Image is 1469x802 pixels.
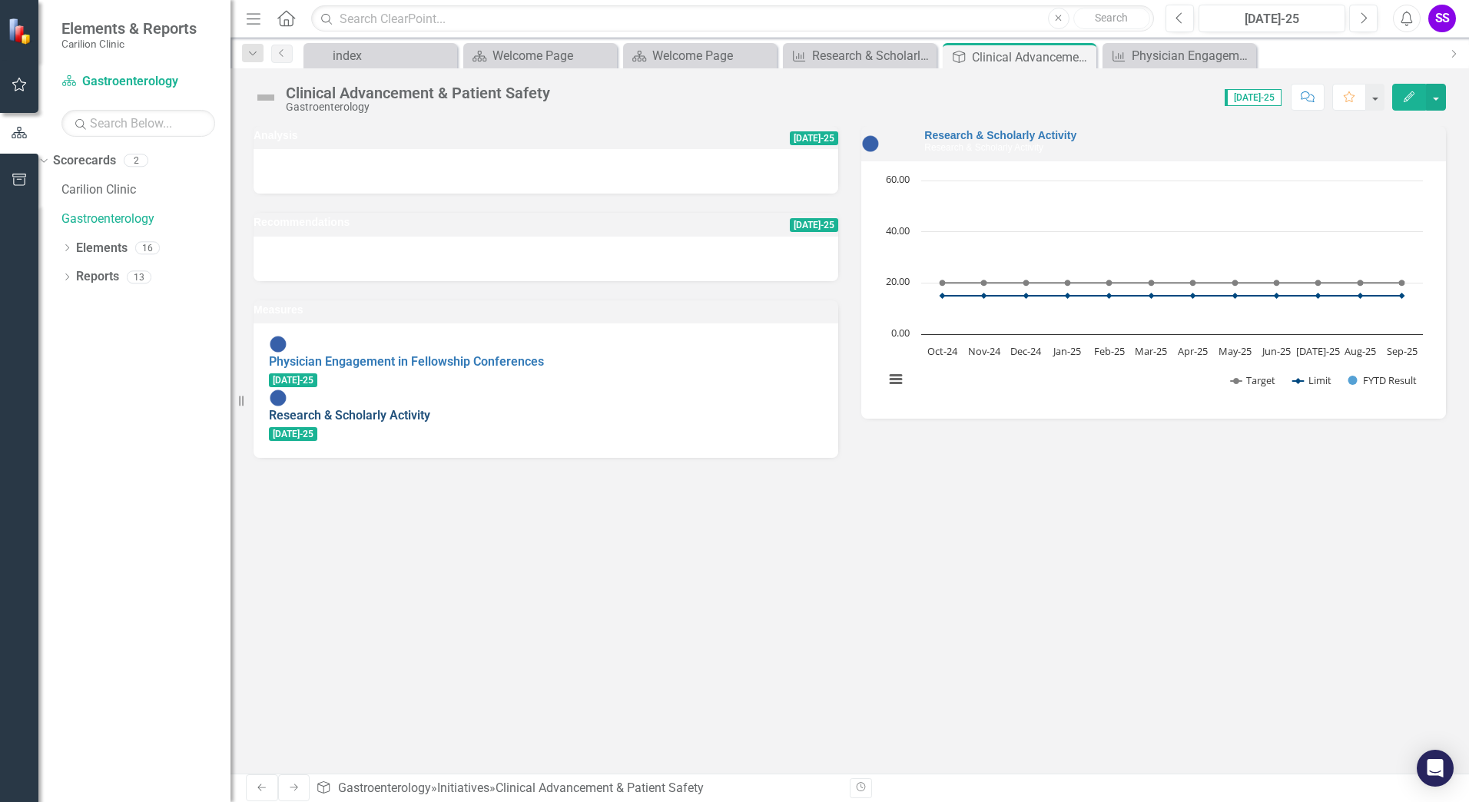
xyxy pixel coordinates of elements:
div: 13 [127,270,151,283]
path: Nov-24, 15. Limit. [981,293,987,299]
path: Mar-25, 15. Limit. [1149,293,1155,299]
div: Welcome Page [652,46,773,65]
path: Dec-24, 15. Limit. [1023,293,1030,299]
path: Apr-25, 15. Limit. [1190,293,1196,299]
a: Research & Scholarly Activity [924,129,1076,141]
text: Apr-25 [1178,344,1208,358]
a: Research & Scholarly Activity [787,46,933,65]
path: Oct-24, 20. Target. [940,280,946,286]
img: No Information [269,335,287,353]
text: Aug-25 [1345,344,1376,358]
svg: Interactive chart [877,173,1431,403]
img: No Information [269,389,287,407]
a: Carilion Clinic [61,181,230,199]
div: 16 [135,241,160,254]
button: Show FYTD Result [1348,373,1418,387]
path: Apr-25, 20. Target. [1190,280,1196,286]
text: Oct-24 [927,344,958,358]
span: [DATE]-25 [790,131,838,145]
small: Research & Scholarly Activity [924,142,1043,153]
span: Search [1095,12,1128,24]
button: [DATE]-25 [1199,5,1345,32]
text: May-25 [1219,344,1252,358]
a: Gastroenterology [61,73,215,91]
span: [DATE]-25 [269,427,317,441]
img: ClearPoint Strategy [8,18,35,45]
input: Search Below... [61,110,215,137]
div: Clinical Advancement & Patient Safety [286,85,550,101]
text: 40.00 [886,224,910,237]
path: Jul-25, 20. Target. [1315,280,1321,286]
a: Research & Scholarly Activity [269,408,430,423]
div: » » [316,780,838,797]
g: Limit, series 2 of 3. Line with 12 data points. [940,293,1405,299]
div: Gastroenterology [286,101,550,113]
text: 60.00 [886,172,910,186]
path: Oct-24, 15. Limit. [940,293,946,299]
a: index [307,46,453,65]
button: View chart menu, Chart [885,369,907,390]
div: 2 [124,154,148,167]
path: Jan-25, 15. Limit. [1065,293,1071,299]
div: Chart. Highcharts interactive chart. [877,173,1431,403]
a: Physician Engagement in Fellowship Conferences [1106,46,1252,65]
div: Welcome Page [492,46,613,65]
div: Research & Scholarly Activity [812,46,933,65]
a: Gastroenterology [61,210,230,228]
path: Jan-25, 20. Target. [1065,280,1071,286]
text: 0.00 [891,326,910,340]
path: May-25, 15. Limit. [1232,293,1239,299]
a: Elements [76,240,128,257]
path: Sep-25, 20. Target. [1399,280,1405,286]
a: Gastroenterology [338,780,431,795]
path: Jun-25, 15. Limit. [1274,293,1280,299]
small: Carilion Clinic [61,38,197,50]
div: Physician Engagement in Fellowship Conferences [1132,46,1252,65]
text: Sep-25 [1387,344,1418,358]
div: index [333,46,453,65]
span: [DATE]-25 [1225,89,1282,106]
a: Welcome Page [467,46,613,65]
a: Initiatives [437,780,489,795]
path: Jun-25, 20. Target. [1274,280,1280,286]
path: Feb-25, 20. Target. [1106,280,1113,286]
text: Jun-25 [1261,344,1291,358]
path: Aug-25, 15. Limit. [1358,293,1364,299]
h3: Analysis [254,130,534,141]
span: [DATE]-25 [790,218,838,232]
text: Feb-25 [1094,344,1125,358]
text: Dec-24 [1010,344,1042,358]
path: May-25, 20. Target. [1232,280,1239,286]
input: Search ClearPoint... [311,5,1154,32]
a: Physician Engagement in Fellowship Conferences [269,354,544,369]
path: Mar-25, 20. Target. [1149,280,1155,286]
path: Jul-25, 15. Limit. [1315,293,1321,299]
path: Dec-24, 20. Target. [1023,280,1030,286]
a: Welcome Page [627,46,773,65]
span: [DATE]-25 [269,373,317,387]
path: Nov-24, 20. Target. [981,280,987,286]
img: No Information [861,134,880,153]
path: Aug-25, 20. Target. [1358,280,1364,286]
h3: Measures [254,304,838,316]
path: Feb-25, 15. Limit. [1106,293,1113,299]
div: [DATE]-25 [1204,10,1340,28]
a: Scorecards [53,152,116,170]
h3: Recommendations [254,217,643,228]
div: Clinical Advancement & Patient Safety [972,48,1093,67]
path: Sep-25, 15. Limit. [1399,293,1405,299]
div: Clinical Advancement & Patient Safety [496,780,704,795]
text: Nov-24 [968,344,1001,358]
text: Jan-25 [1052,344,1081,358]
img: Not Defined [254,85,278,110]
g: Target, series 1 of 3. Line with 12 data points. [940,280,1405,286]
a: Reports [76,268,119,286]
div: Open Intercom Messenger [1417,750,1454,787]
button: SS [1428,5,1456,32]
text: 20.00 [886,274,910,288]
button: Search [1073,8,1150,29]
span: Elements & Reports [61,19,197,38]
text: Mar-25 [1135,344,1167,358]
button: Show Limit [1293,373,1331,387]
